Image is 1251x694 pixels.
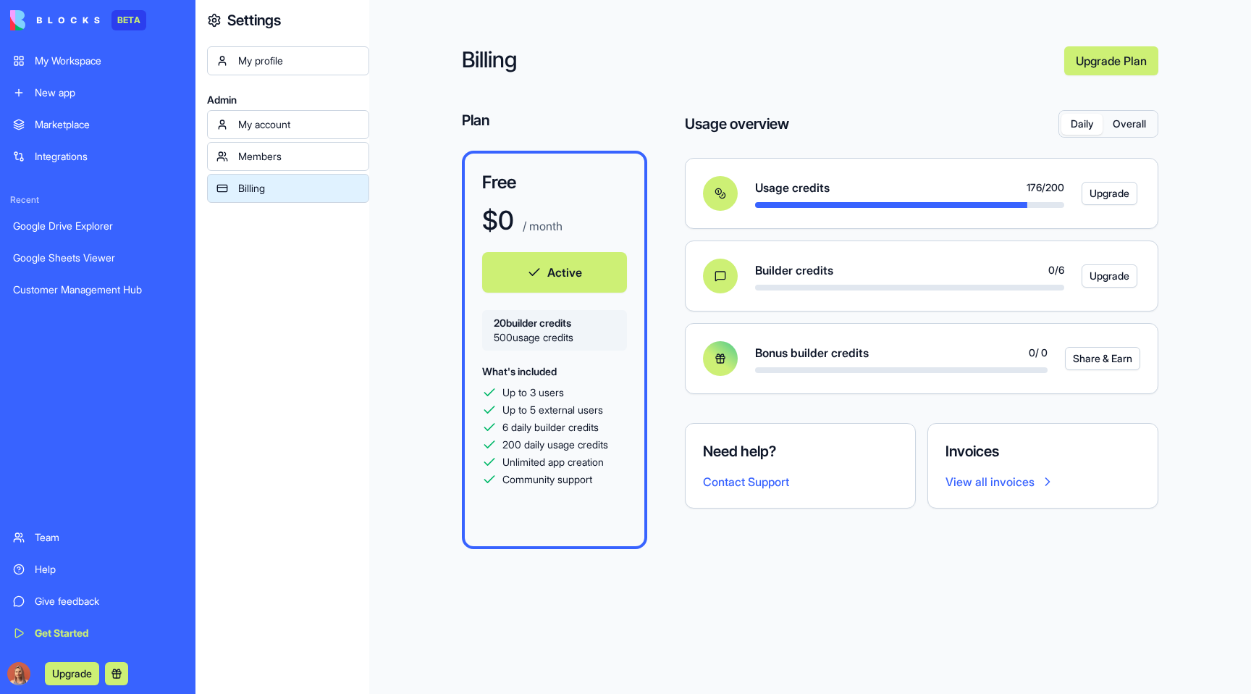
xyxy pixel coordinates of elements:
div: My account [238,117,360,132]
span: Unlimited app creation [502,455,604,469]
div: Google Drive Explorer [13,219,182,233]
div: My Workspace [35,54,182,68]
span: 200 daily usage credits [502,438,608,452]
a: My profile [207,46,369,75]
h4: Plan [462,110,647,130]
h4: Usage overview [685,114,789,134]
a: Give feedback [4,587,191,616]
a: New app [4,78,191,107]
button: Upgrade [45,662,99,685]
div: Customer Management Hub [13,283,182,297]
div: Marketplace [35,117,182,132]
span: Up to 5 external users [502,403,603,417]
h1: $ 0 [482,206,514,235]
h2: Billing [462,46,1053,75]
span: What's included [482,365,557,377]
button: Overall [1103,114,1155,135]
div: Help [35,562,182,577]
div: Google Sheets Viewer [13,251,182,265]
a: Customer Management Hub [4,275,191,304]
h4: Need help? [703,441,898,461]
h4: Invoices [945,441,1140,461]
div: Give feedback [35,594,182,609]
div: Members [238,149,360,164]
img: logo [10,10,100,30]
span: 6 daily builder credits [502,420,599,435]
span: Admin [207,93,369,107]
a: Google Sheets Viewer [4,243,191,272]
span: Builder credits [755,262,833,279]
div: Billing [238,181,360,196]
a: Upgrade [1082,182,1123,205]
a: Marketplace [4,110,191,139]
span: 500 usage credits [494,330,615,345]
a: Upgrade Plan [1064,46,1158,75]
a: Team [4,523,191,552]
h3: Free [482,171,627,194]
button: Upgrade [1082,182,1137,205]
a: Google Drive Explorer [4,212,191,241]
h4: Settings [227,10,281,30]
a: Billing [207,174,369,203]
a: Help [4,555,191,584]
a: My account [207,110,369,139]
div: Team [35,530,182,545]
a: Upgrade [1082,264,1123,288]
a: View all invoices [945,473,1140,490]
a: Get Started [4,619,191,648]
span: Usage credits [755,179,830,196]
span: 20 builder credits [494,316,615,330]
span: 176 / 200 [1027,180,1064,195]
span: Recent [4,194,191,206]
div: BETA [111,10,146,30]
div: Get Started [35,626,182,640]
button: Upgrade [1082,264,1137,288]
button: Daily [1061,114,1103,135]
span: Bonus builder credits [755,344,869,361]
a: My Workspace [4,46,191,75]
button: Share & Earn [1065,347,1140,370]
img: Marina_gj5dtt.jpg [7,662,30,685]
span: 0 / 0 [1029,346,1048,360]
div: My profile [238,54,360,68]
span: 0 / 6 [1048,263,1064,277]
a: Upgrade [45,666,99,680]
span: Up to 3 users [502,385,564,400]
span: Community support [502,472,592,487]
a: BETA [10,10,146,30]
div: Integrations [35,149,182,164]
button: Contact Support [703,473,789,490]
button: Active [482,252,627,293]
a: Integrations [4,142,191,171]
a: Members [207,142,369,171]
a: Free$0 / monthActive20builder credits500usage creditsWhat's includedUp to 3 usersUp to 5 external... [462,151,647,549]
p: / month [520,217,563,235]
div: New app [35,85,182,100]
